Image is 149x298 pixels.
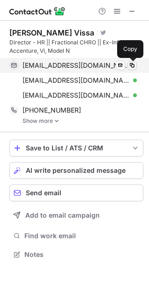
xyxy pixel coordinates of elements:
[9,6,66,17] img: ContactOut v5.3.10
[9,28,94,37] div: [PERSON_NAME] Vissa
[54,118,60,124] img: -
[9,229,143,242] button: Find work email
[26,189,61,197] span: Send email
[24,232,140,240] span: Find work email
[24,250,140,259] span: Notes
[9,38,143,55] div: Director - HR || Fractional CHRO || Ex-Infosys, Accenture, Vi, Model N
[22,91,130,99] span: [EMAIL_ADDRESS][DOMAIN_NAME]
[26,144,127,152] div: Save to List / ATS / CRM
[22,118,143,124] a: Show more
[9,162,143,179] button: AI write personalized message
[22,106,81,114] span: [PHONE_NUMBER]
[9,248,143,261] button: Notes
[26,167,126,174] span: AI write personalized message
[25,212,100,219] span: Add to email campaign
[9,207,143,224] button: Add to email campaign
[9,140,143,156] button: save-profile-one-click
[22,76,130,85] span: [EMAIL_ADDRESS][DOMAIN_NAME]
[22,61,130,70] span: [EMAIL_ADDRESS][DOMAIN_NAME]
[9,184,143,201] button: Send email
